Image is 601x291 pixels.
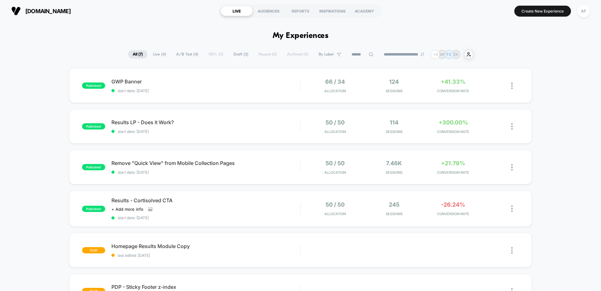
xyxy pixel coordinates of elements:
span: Sessions [366,130,422,134]
p: EK [454,52,458,57]
span: GWP Banner [111,78,300,85]
span: Homepage Results Module Copy [111,243,300,249]
span: 50 / 50 [326,201,345,208]
span: Results - Cortisolved CTA [111,197,300,204]
span: -26.24% [441,201,465,208]
h1: My Experiences [273,31,329,40]
span: Allocation [324,130,346,134]
p: TS [446,52,451,57]
span: CONVERSION RATE [425,212,481,216]
img: close [511,247,513,254]
div: AUDIENCES [253,6,285,16]
span: Allocation [324,212,346,216]
div: LIVE [221,6,253,16]
button: Create New Experience [514,6,571,17]
span: Sessions [366,89,422,93]
span: CONVERSION RATE [425,130,481,134]
span: +41.33% [441,78,465,85]
span: 124 [389,78,399,85]
span: 66 / 34 [325,78,345,85]
span: +21.79% [441,160,465,167]
button: AF [576,5,592,18]
span: By Label [319,52,334,57]
span: Allocation [324,89,346,93]
span: published [82,123,105,130]
span: published [82,164,105,170]
span: Draft ( 3 ) [229,50,253,59]
span: +300.00% [439,119,468,126]
img: end [420,52,424,56]
span: Sessions [366,212,422,216]
span: Sessions [366,170,422,175]
span: CONVERSION RATE [425,89,481,93]
span: 114 [390,119,398,126]
span: start date: [DATE] [111,215,300,220]
span: Results LP - Does it Work? [111,119,300,125]
img: close [511,164,513,171]
span: start date: [DATE] [111,170,300,175]
span: 7.46k [386,160,402,167]
button: [DOMAIN_NAME] [9,6,73,16]
div: INSPIRATIONS [316,6,348,16]
span: A/B Test ( 4 ) [172,50,203,59]
span: Live ( 4 ) [148,50,171,59]
span: 245 [389,201,399,208]
span: start date: [DATE] [111,88,300,93]
span: start date: [DATE] [111,129,300,134]
img: Visually logo [11,6,21,16]
p: MP [439,52,445,57]
span: [DOMAIN_NAME] [25,8,71,14]
div: AF [578,5,590,17]
span: Remove "Quick View" from Mobile Collection Pages [111,160,300,166]
span: draft [82,247,105,253]
span: last edited: [DATE] [111,253,300,258]
span: CONVERSION RATE [425,170,481,175]
span: All ( 7 ) [128,50,147,59]
span: 50 / 50 [326,119,345,126]
img: close [511,82,513,89]
span: PDP - Sticky Footer z-index [111,284,300,290]
div: + 3 [431,50,440,59]
span: 50 / 50 [326,160,345,167]
span: published [82,206,105,212]
img: close [511,205,513,212]
img: close [511,123,513,130]
span: + Add more info [111,207,143,212]
div: ACADEMY [348,6,380,16]
span: Allocation [324,170,346,175]
span: published [82,82,105,89]
div: REPORTS [285,6,316,16]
